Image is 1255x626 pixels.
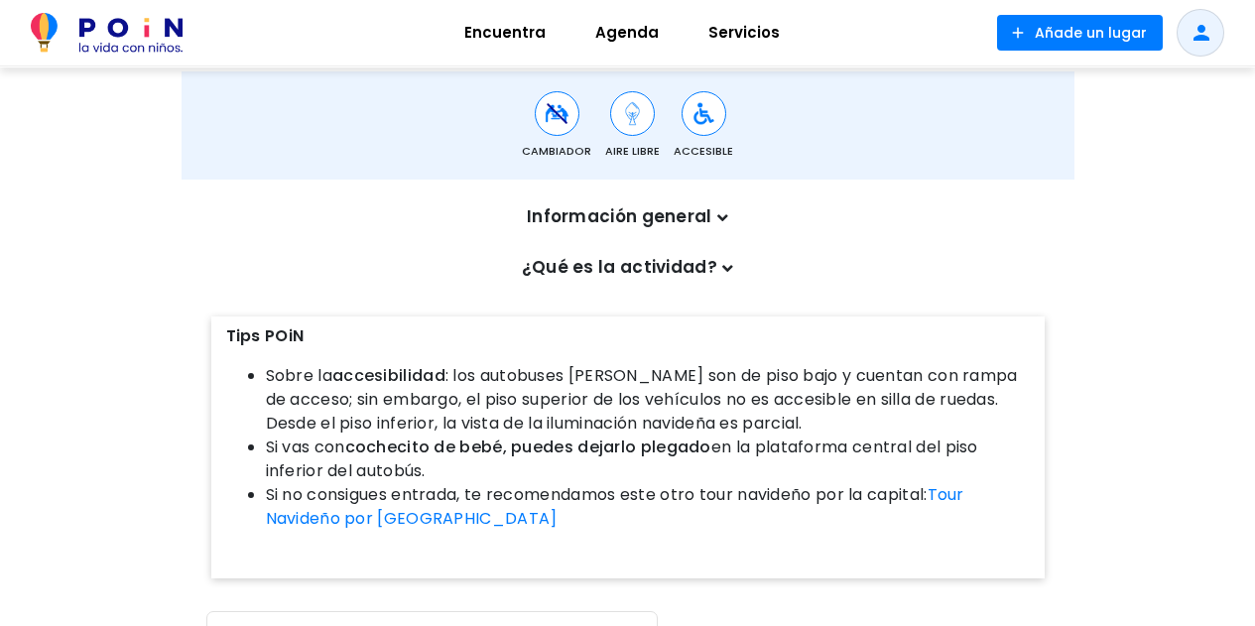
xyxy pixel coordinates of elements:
span: Encuentra [455,17,555,49]
li: Sobre la : los autobuses [PERSON_NAME] son de piso bajo y cuentan con rampa de acceso; sin embarg... [266,364,1030,436]
span: Cambiador [522,143,591,160]
img: Aire Libre [620,101,645,126]
a: Servicios [684,9,805,57]
img: Accesible [691,101,716,126]
a: Encuentra [439,9,570,57]
strong: cochecito de bebé, puedes dejarlo plegado [345,436,711,458]
span: Agenda [586,17,668,49]
li: Si vas con en la plataforma central del piso inferior del autobús. [266,436,1030,483]
img: POiN [31,13,183,53]
span: Servicios [699,17,789,49]
li: Si no consigues entrada, te recomendamos este otro tour navideño por la capital: [266,483,1030,555]
p: ¿Qué es la actividad? [216,255,1040,281]
img: Cambiador [545,101,569,126]
p: Información general [216,204,1040,230]
p: Tips POiN [226,324,1030,348]
strong: accesibilidad [332,364,445,387]
button: Añade un lugar [997,15,1163,51]
a: Agenda [570,9,684,57]
a: Tour Navideño por [GEOGRAPHIC_DATA] [266,483,964,530]
span: Aire Libre [605,143,660,160]
span: Accesible [674,143,733,160]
